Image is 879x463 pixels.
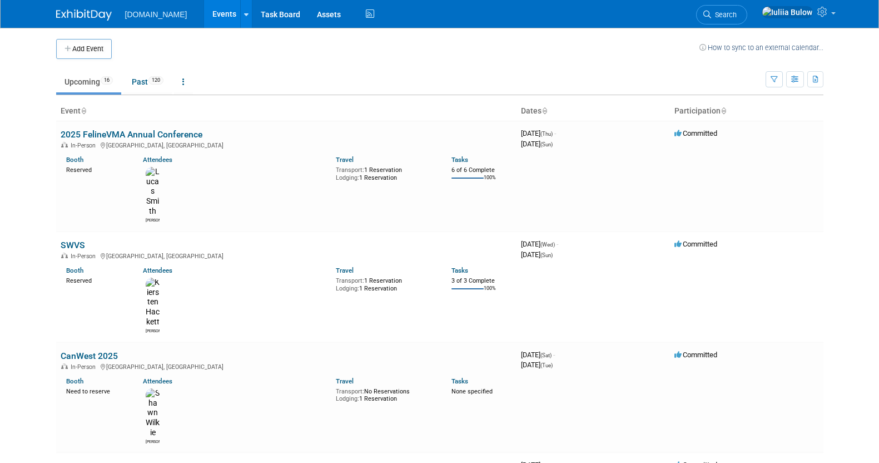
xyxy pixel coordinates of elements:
[451,156,468,164] a: Tasks
[148,76,163,85] span: 120
[66,386,127,396] div: Need to reserve
[61,362,512,371] div: [GEOGRAPHIC_DATA], [GEOGRAPHIC_DATA]
[125,10,187,19] span: [DOMAIN_NAME]
[56,9,112,21] img: ExhibitDay
[336,285,359,292] span: Lodging:
[540,141,553,147] span: (Sun)
[146,388,160,438] img: Shawn Wilkie
[123,71,172,92] a: Past120
[336,166,364,174] span: Transport:
[521,351,555,359] span: [DATE]
[699,43,823,52] a: How to sync to an external calendar...
[71,142,99,149] span: In-Person
[61,142,68,147] img: In-Person Event
[336,388,364,395] span: Transport:
[71,363,99,371] span: In-Person
[762,6,813,18] img: Iuliia Bulow
[521,250,553,259] span: [DATE]
[146,216,160,223] div: Lucas Smith
[56,102,517,121] th: Event
[484,175,496,190] td: 100%
[66,275,127,285] div: Reserved
[81,106,86,115] a: Sort by Event Name
[484,285,496,301] td: 100%
[66,267,83,274] a: Booth
[336,156,354,164] a: Travel
[557,240,558,248] span: -
[554,129,556,137] span: -
[674,351,717,359] span: Committed
[711,11,737,19] span: Search
[674,240,717,248] span: Committed
[451,277,512,285] div: 3 of 3 Complete
[336,267,354,274] a: Travel
[336,377,354,385] a: Travel
[143,156,172,164] a: Attendees
[61,251,512,260] div: [GEOGRAPHIC_DATA], [GEOGRAPHIC_DATA]
[336,395,359,402] span: Lodging:
[521,240,558,248] span: [DATE]
[66,377,83,385] a: Booth
[61,129,202,140] a: 2025 FelineVMA Annual Conference
[146,438,160,445] div: Shawn Wilkie
[61,351,118,361] a: CanWest 2025
[542,106,547,115] a: Sort by Start Date
[143,267,172,274] a: Attendees
[521,129,556,137] span: [DATE]
[56,39,112,59] button: Add Event
[336,277,364,284] span: Transport:
[146,278,160,327] img: Kiersten Hackett
[71,253,99,260] span: In-Person
[451,388,493,395] span: None specified
[521,140,553,148] span: [DATE]
[56,71,121,92] a: Upcoming16
[451,377,468,385] a: Tasks
[674,129,717,137] span: Committed
[61,140,512,149] div: [GEOGRAPHIC_DATA], [GEOGRAPHIC_DATA]
[61,363,68,369] img: In-Person Event
[66,156,83,164] a: Booth
[336,174,359,181] span: Lodging:
[721,106,726,115] a: Sort by Participation Type
[101,76,113,85] span: 16
[521,361,553,369] span: [DATE]
[336,275,435,292] div: 1 Reservation 1 Reservation
[451,166,512,174] div: 6 of 6 Complete
[336,164,435,181] div: 1 Reservation 1 Reservation
[696,5,747,24] a: Search
[143,377,172,385] a: Attendees
[61,253,68,258] img: In-Person Event
[146,167,160,216] img: Lucas Smith
[670,102,823,121] th: Participation
[517,102,670,121] th: Dates
[553,351,555,359] span: -
[540,362,553,368] span: (Tue)
[66,164,127,174] div: Reserved
[451,267,468,274] a: Tasks
[540,242,555,248] span: (Wed)
[540,352,552,358] span: (Sat)
[336,386,435,403] div: No Reservations 1 Reservation
[61,240,85,250] a: SWVS
[540,252,553,258] span: (Sun)
[540,131,553,137] span: (Thu)
[146,327,160,334] div: Kiersten Hackett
